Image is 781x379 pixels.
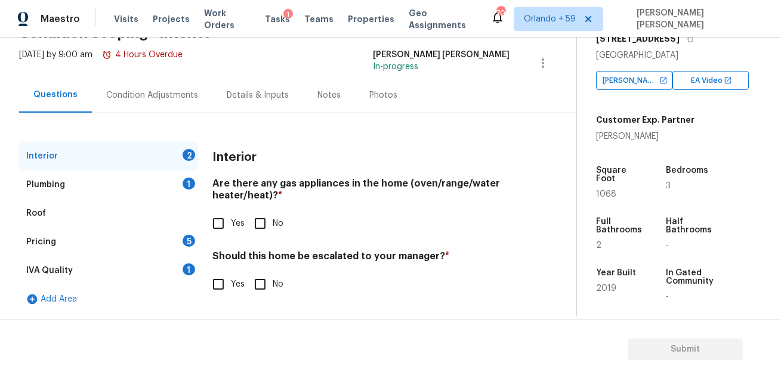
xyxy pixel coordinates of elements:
span: Maestro [41,13,80,25]
h2: Condition Scoping - Interior [19,27,576,39]
span: Yes [231,218,245,230]
span: Projects [153,13,190,25]
div: Roof [26,207,46,219]
div: 702 [496,7,505,19]
span: No [273,218,283,230]
span: - [666,293,669,301]
button: Copy Address [684,33,695,44]
div: 5 [183,235,195,247]
h3: Interior [212,151,257,163]
span: Properties [348,13,395,25]
span: 2019 [596,284,616,293]
span: - [666,241,669,250]
span: Yes [231,278,245,291]
div: [GEOGRAPHIC_DATA] [596,49,762,61]
h5: Customer Exp. Partner [596,114,694,126]
span: [PERSON_NAME] [PERSON_NAME] [632,7,763,31]
h4: Are there any gas appliances in the home (oven/range/water heater/heat)? [212,178,510,206]
h5: Bedrooms [666,166,708,175]
span: EA Video [691,74,727,86]
span: Orlando + 59 [524,13,576,25]
span: Visits [114,13,138,25]
h4: Should this home be escalated to your manager? [212,250,510,267]
div: 1 [283,9,293,21]
span: Geo Assignments [409,7,476,31]
span: 3 [666,182,671,190]
span: 4 Hours Overdue [102,51,183,59]
span: Tasks [266,15,291,23]
h5: In Gated Community [666,269,714,285]
div: Notes [317,89,341,101]
img: Open In New Icon [724,76,732,85]
div: 1 [183,263,195,275]
div: Pricing [26,236,56,248]
h5: Full Bathrooms [596,218,643,234]
span: [PERSON_NAME] Video [603,74,663,86]
div: 1 [183,178,195,189]
span: 2 [596,241,601,250]
div: Condition Adjustments [106,89,198,101]
div: [PERSON_NAME] [596,131,694,142]
div: Plumbing [26,179,65,191]
div: IVA Quality [26,265,73,277]
div: 2 [183,149,195,161]
span: 1068 [596,190,616,198]
div: EA Video [672,71,749,90]
div: [PERSON_NAME] [PERSON_NAME] [373,49,510,61]
div: Add Area [19,285,198,313]
div: Interior [26,150,58,162]
h5: Half Bathrooms [666,218,713,234]
h5: Year Built [596,269,636,277]
span: Teams [305,13,334,25]
div: Details & Inputs [227,89,289,101]
div: [DATE] by 9:00 am [19,49,183,77]
span: Work Orders [204,7,251,31]
div: Photos [369,89,397,101]
div: Questions [33,89,78,101]
h5: [STREET_ADDRESS] [596,33,680,45]
span: No [273,278,283,291]
div: [PERSON_NAME] Video [596,71,672,90]
span: In-progress [373,63,418,71]
h5: Square Foot [596,166,643,183]
img: Open In New Icon [659,76,668,85]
